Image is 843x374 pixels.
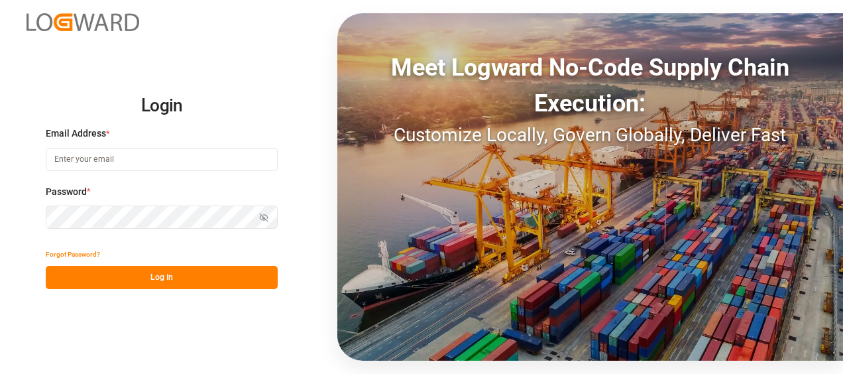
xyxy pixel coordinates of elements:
h2: Login [46,85,278,127]
input: Enter your email [46,148,278,171]
button: Forgot Password? [46,243,100,266]
span: Password [46,185,87,199]
button: Log In [46,266,278,289]
div: Customize Locally, Govern Globally, Deliver Fast [337,121,843,149]
img: Logward_new_orange.png [27,13,139,31]
span: Email Address [46,127,106,141]
div: Meet Logward No-Code Supply Chain Execution: [337,50,843,121]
